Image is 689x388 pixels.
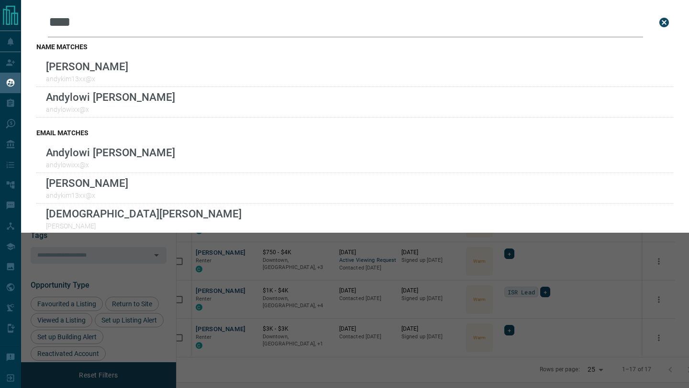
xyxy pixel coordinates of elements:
p: Andylowi [PERSON_NAME] [46,146,175,159]
p: [DEMOGRAPHIC_DATA][PERSON_NAME] [46,207,242,220]
h3: email matches [36,129,674,137]
p: andykim13xx@x [46,75,128,83]
h3: name matches [36,43,674,51]
p: Andylowi [PERSON_NAME] [46,91,175,103]
p: [PERSON_NAME] [46,60,128,73]
p: [PERSON_NAME] [46,222,242,230]
p: andylowixx@x [46,161,175,169]
p: andykim13xx@x [46,192,128,199]
p: [PERSON_NAME] [46,177,128,189]
p: andylowixx@x [46,106,175,113]
button: close search bar [655,13,674,32]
